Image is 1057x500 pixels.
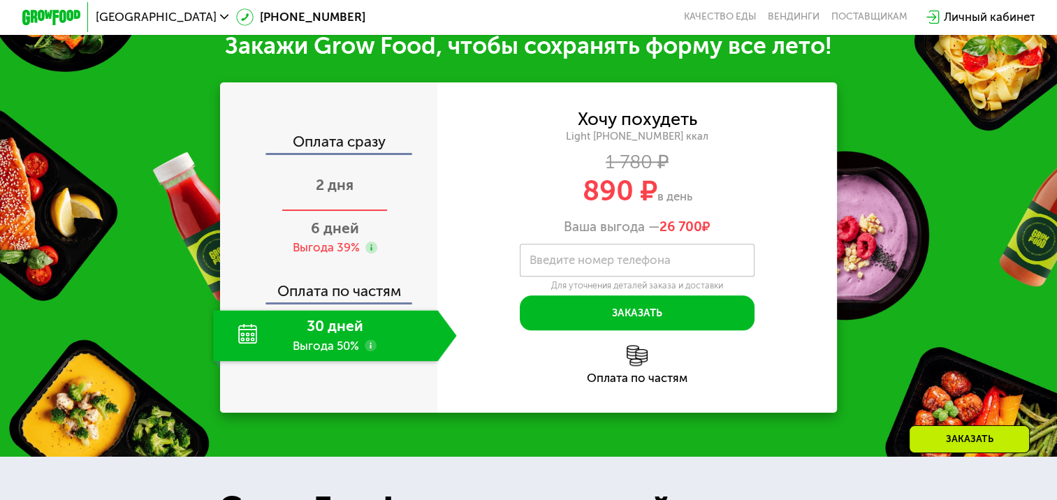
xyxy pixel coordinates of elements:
div: Ваша выгода — [437,219,837,235]
a: Вендинги [768,11,819,23]
span: в день [657,189,692,203]
div: Выгода 39% [293,240,360,256]
span: [GEOGRAPHIC_DATA] [96,11,217,23]
button: Заказать [520,295,755,330]
span: ₽ [659,219,710,235]
div: Хочу похудеть [577,111,697,127]
div: 1 780 ₽ [437,154,837,170]
div: Оплата по частям [437,372,837,384]
div: Заказать [909,425,1030,453]
div: Для уточнения деталей заказа и доставки [520,280,755,291]
span: 2 дня [316,176,353,193]
div: Light [PHONE_NUMBER] ккал [437,130,837,143]
div: Оплата по частям [221,269,437,302]
img: l6xcnZfty9opOoJh.png [627,345,647,365]
div: Личный кабинет [943,8,1035,26]
div: Оплата сразу [221,134,437,153]
label: Введите номер телефона [530,256,671,265]
div: поставщикам [831,11,907,23]
span: 6 дней [311,219,359,237]
span: 890 ₽ [582,174,657,207]
span: 26 700 [659,219,702,235]
a: Качество еды [683,11,756,23]
a: [PHONE_NUMBER] [236,8,365,26]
